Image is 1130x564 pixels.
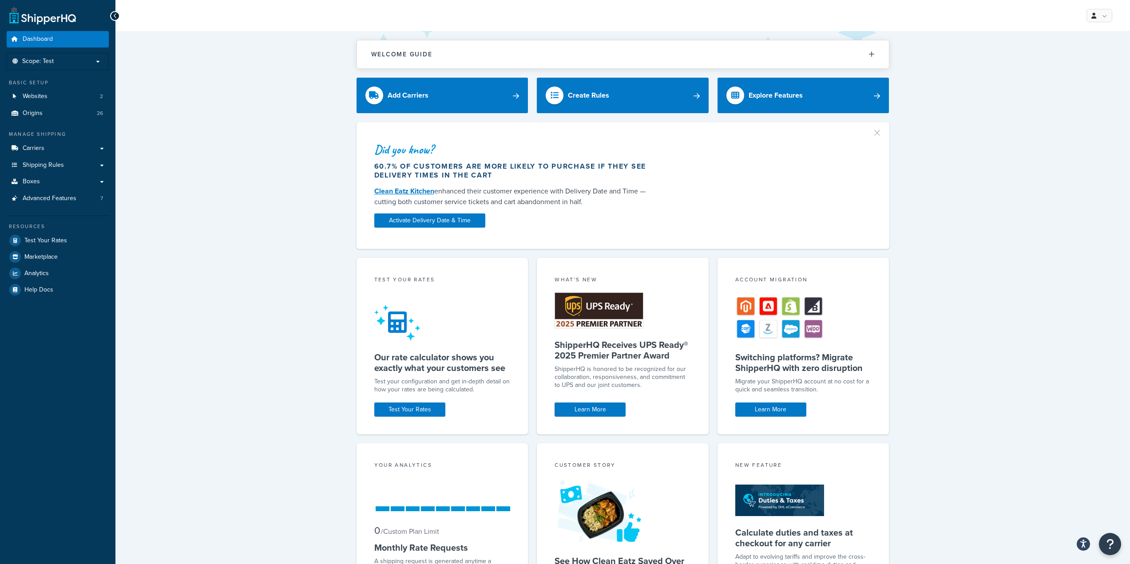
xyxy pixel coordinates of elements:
[100,93,103,100] span: 2
[357,78,528,113] a: Add Carriers
[23,145,44,152] span: Carriers
[24,237,67,245] span: Test Your Rates
[23,93,48,100] span: Websites
[7,140,109,157] a: Carriers
[374,542,511,553] h5: Monthly Rate Requests
[7,157,109,174] a: Shipping Rules
[371,51,432,58] h2: Welcome Guide
[374,523,380,538] span: 0
[374,378,511,394] div: Test your configuration and get in-depth detail on how your rates are being calculated.
[555,461,691,471] div: Customer Story
[357,40,889,68] button: Welcome Guide
[7,223,109,230] div: Resources
[7,249,109,265] a: Marketplace
[735,461,872,471] div: New Feature
[7,190,109,207] a: Advanced Features7
[7,282,109,298] a: Help Docs
[22,58,54,65] span: Scope: Test
[735,378,872,394] div: Migrate your ShipperHQ account at no cost for a quick and seamless transition.
[388,89,428,102] div: Add Carriers
[24,270,49,277] span: Analytics
[7,105,109,122] a: Origins26
[374,352,511,373] h5: Our rate calculator shows you exactly what your customers see
[23,162,64,169] span: Shipping Rules
[100,195,103,202] span: 7
[7,31,109,47] a: Dashboard
[7,105,109,122] li: Origins
[7,265,109,281] a: Analytics
[7,190,109,207] li: Advanced Features
[374,213,485,228] a: Activate Delivery Date & Time
[735,352,872,373] h5: Switching platforms? Migrate ShipperHQ with zero disruption
[374,186,655,207] div: enhanced their customer experience with Delivery Date and Time — cutting both customer service ti...
[374,276,511,286] div: Test your rates
[555,339,691,361] h5: ShipperHQ Receives UPS Ready® 2025 Premier Partner Award
[7,88,109,105] li: Websites
[555,276,691,286] div: What's New
[735,402,806,417] a: Learn More
[7,174,109,190] a: Boxes
[7,233,109,248] a: Test Your Rates
[555,365,691,389] p: ShipperHQ is honored to be recognized for our collaboration, responsiveness, and commitment to UP...
[23,195,76,202] span: Advanced Features
[374,461,511,471] div: Your Analytics
[374,143,655,156] div: Did you know?
[24,253,58,261] span: Marketplace
[735,527,872,548] h5: Calculate duties and taxes at checkout for any carrier
[23,110,43,117] span: Origins
[7,130,109,138] div: Manage Shipping
[374,402,445,417] a: Test Your Rates
[7,79,109,87] div: Basic Setup
[568,89,609,102] div: Create Rules
[23,35,53,43] span: Dashboard
[749,89,803,102] div: Explore Features
[374,162,655,180] div: 60.7% of customers are more likely to purchase if they see delivery times in the cart
[374,186,434,196] a: Clean Eatz Kitchen
[735,276,872,286] div: Account Migration
[381,526,439,536] small: / Custom Plan Limit
[1099,533,1121,555] button: Open Resource Center
[97,110,103,117] span: 26
[24,286,53,294] span: Help Docs
[23,178,40,185] span: Boxes
[537,78,709,113] a: Create Rules
[718,78,889,113] a: Explore Features
[555,402,626,417] a: Learn More
[7,88,109,105] a: Websites2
